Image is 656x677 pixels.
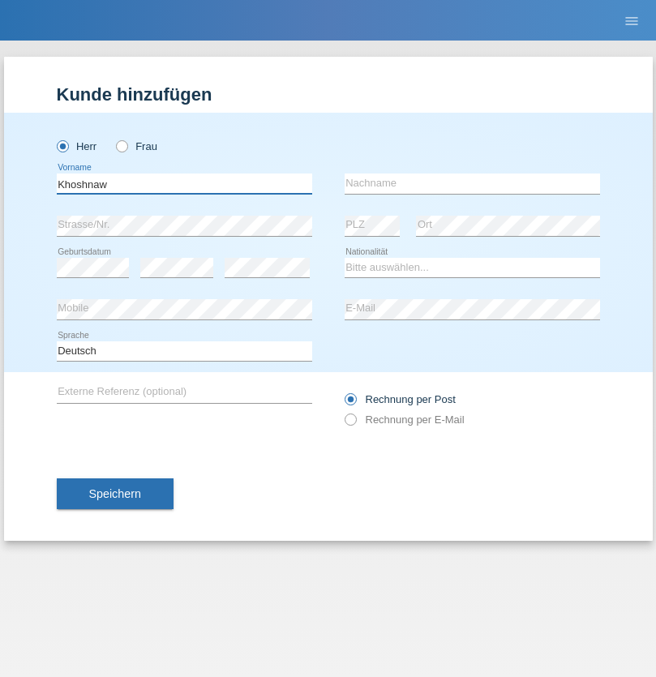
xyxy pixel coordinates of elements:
[57,84,600,105] h1: Kunde hinzufügen
[89,487,141,500] span: Speichern
[57,140,97,152] label: Herr
[57,478,174,509] button: Speichern
[345,413,355,434] input: Rechnung per E-Mail
[345,413,465,426] label: Rechnung per E-Mail
[345,393,355,413] input: Rechnung per Post
[116,140,157,152] label: Frau
[624,13,640,29] i: menu
[615,15,648,25] a: menu
[345,393,456,405] label: Rechnung per Post
[116,140,126,151] input: Frau
[57,140,67,151] input: Herr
